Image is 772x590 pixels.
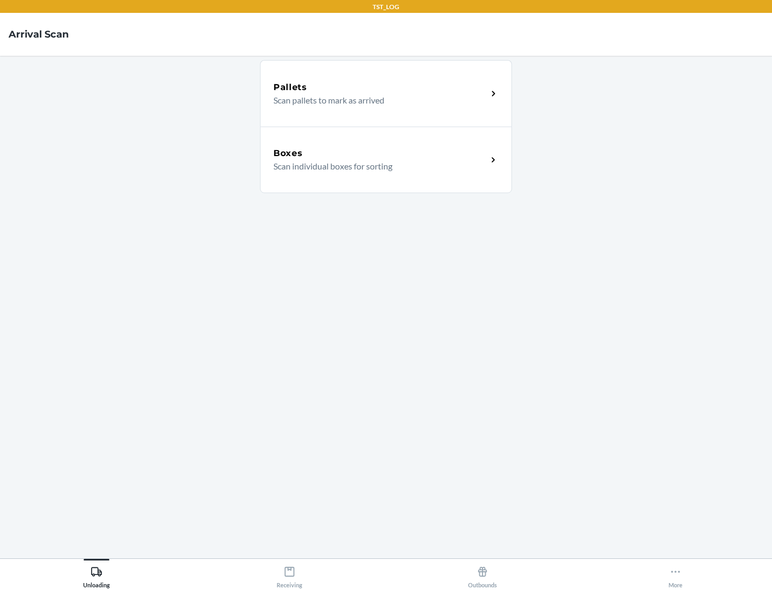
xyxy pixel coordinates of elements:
p: TST_LOG [373,2,399,12]
p: Scan individual boxes for sorting [273,160,479,173]
a: BoxesScan individual boxes for sorting [260,127,512,193]
div: More [669,562,682,588]
h5: Boxes [273,147,303,160]
button: Outbounds [386,559,579,588]
div: Unloading [83,562,110,588]
div: Receiving [277,562,302,588]
h5: Pallets [273,81,307,94]
h4: Arrival Scan [9,27,69,41]
button: Receiving [193,559,386,588]
button: More [579,559,772,588]
a: PalletsScan pallets to mark as arrived [260,60,512,127]
p: Scan pallets to mark as arrived [273,94,479,107]
div: Outbounds [468,562,497,588]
